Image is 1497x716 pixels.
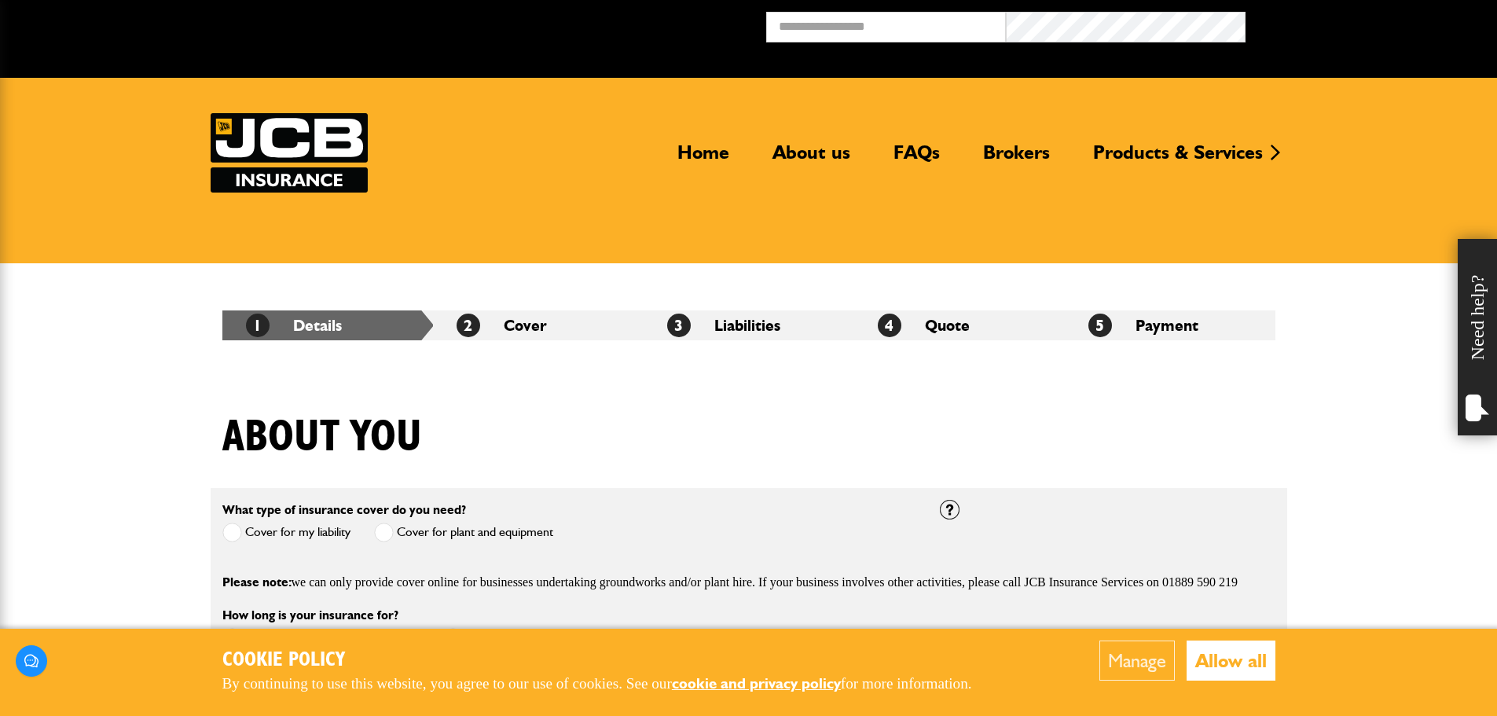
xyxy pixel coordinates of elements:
span: 1 [246,314,270,337]
span: 5 [1088,314,1112,337]
li: Quote [854,310,1065,340]
a: FAQs [882,141,952,177]
label: What type of insurance cover do you need? [222,504,466,516]
li: Payment [1065,310,1275,340]
h1: About you [222,411,422,464]
a: Products & Services [1081,141,1275,177]
a: cookie and privacy policy [672,674,841,692]
button: Manage [1099,641,1175,681]
span: 3 [667,314,691,337]
li: Cover [433,310,644,340]
img: JCB Insurance Services logo [211,113,368,193]
a: Home [666,141,741,177]
span: 2 [457,314,480,337]
label: Short term cover for hired in plant [222,628,420,648]
h2: Cookie Policy [222,648,1000,673]
a: Brokers [971,141,1062,177]
li: Details [222,310,433,340]
label: Cover for plant and equipment [374,523,553,542]
div: Need help? [1458,239,1497,435]
a: JCB Insurance Services [211,113,368,193]
label: Annual cover [443,628,533,648]
span: comment [17,654,46,668]
span: 4 [878,314,901,337]
p: By continuing to use this website, you agree to our use of cookies. See our for more information. [222,672,1000,696]
label: Cover for my liability [222,523,350,542]
a: About us [761,141,862,177]
button: Allow all [1187,641,1275,681]
button: comment [16,645,47,677]
button: Broker Login [1246,12,1485,36]
span: Please note: [222,575,292,589]
p: we can only provide cover online for businesses undertaking groundworks and/or plant hire. If you... [222,572,1275,593]
li: Liabilities [644,310,854,340]
label: How long is your insurance for? [222,609,398,622]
